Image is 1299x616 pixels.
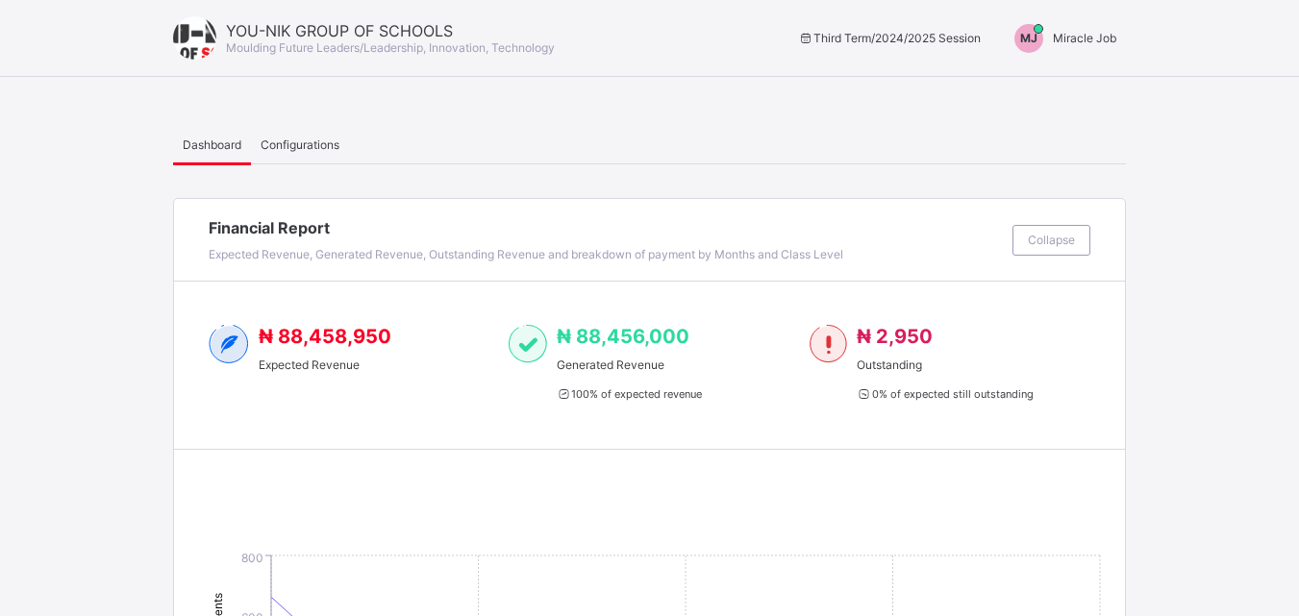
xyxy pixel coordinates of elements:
[557,357,702,372] span: Generated Revenue
[797,31,981,45] span: session/term information
[557,325,689,348] span: ₦ 88,456,000
[810,325,847,363] img: outstanding-1.146d663e52f09953f639664a84e30106.svg
[509,325,546,363] img: paid-1.3eb1404cbcb1d3b736510a26bbfa3ccb.svg
[259,357,391,372] span: Expected Revenue
[857,357,1033,372] span: Outstanding
[259,325,391,348] span: ₦ 88,458,950
[226,21,555,40] span: YOU-NIK GROUP OF SCHOOLS
[209,218,1003,237] span: Financial Report
[1028,233,1075,247] span: Collapse
[226,40,555,55] span: Moulding Future Leaders/Leadership, Innovation, Technology
[241,551,263,565] tspan: 800
[209,247,843,261] span: Expected Revenue, Generated Revenue, Outstanding Revenue and breakdown of payment by Months and C...
[857,387,1033,401] span: 0 % of expected still outstanding
[261,137,339,152] span: Configurations
[1020,31,1037,45] span: MJ
[857,325,933,348] span: ₦ 2,950
[209,325,249,363] img: expected-2.4343d3e9d0c965b919479240f3db56ac.svg
[557,387,702,401] span: 100 % of expected revenue
[1053,31,1116,45] span: Miracle Job
[183,137,241,152] span: Dashboard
